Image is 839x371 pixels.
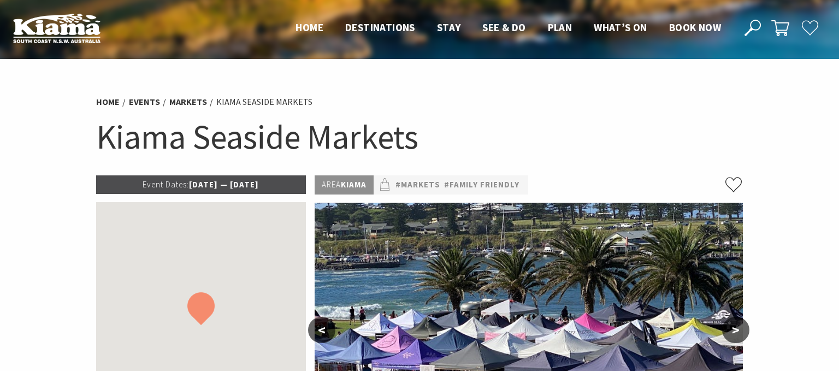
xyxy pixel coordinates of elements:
[96,96,120,108] a: Home
[143,179,189,190] span: Event Dates:
[129,96,160,108] a: Events
[13,13,101,43] img: Kiama Logo
[308,317,335,343] button: <
[722,317,749,343] button: >
[437,21,461,34] span: Stay
[96,115,743,159] h1: Kiama Seaside Markets
[296,21,323,34] span: Home
[285,19,732,37] nav: Main Menu
[216,95,312,109] li: Kiama Seaside Markets
[548,21,572,34] span: Plan
[669,21,721,34] span: Book now
[322,179,341,190] span: Area
[345,21,415,34] span: Destinations
[315,175,374,195] p: Kiama
[96,175,306,194] p: [DATE] — [DATE]
[444,178,519,192] a: #Family Friendly
[482,21,525,34] span: See & Do
[395,178,440,192] a: #Markets
[594,21,647,34] span: What’s On
[169,96,207,108] a: Markets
